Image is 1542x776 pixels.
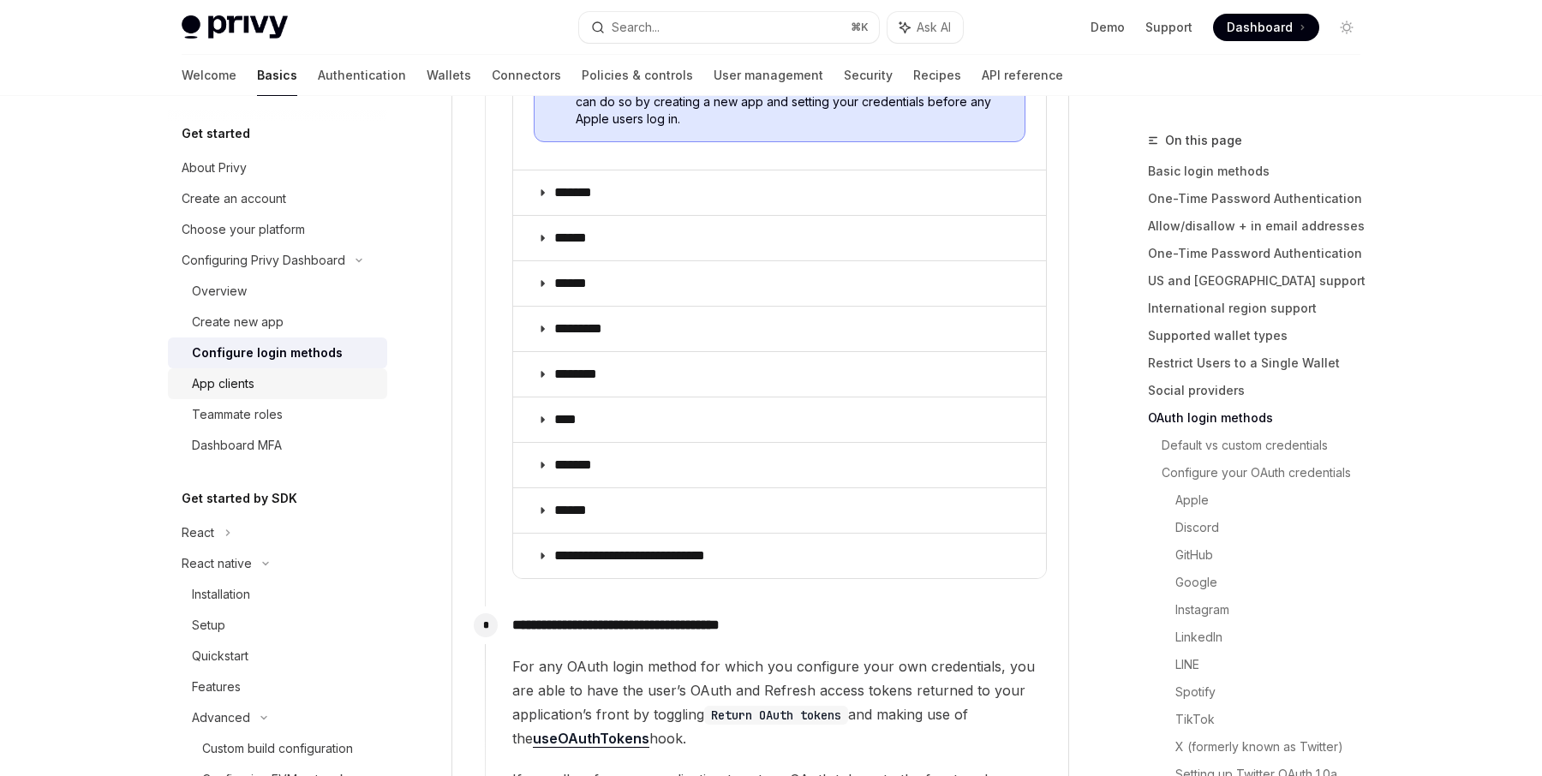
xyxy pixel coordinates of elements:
div: React native [182,553,252,574]
button: Search...⌘K [579,12,879,43]
a: User management [714,55,823,96]
a: LINE [1175,651,1374,678]
a: Google [1175,569,1374,596]
a: Basic login methods [1148,158,1374,185]
a: Dashboard MFA [168,430,387,461]
div: Custom build configuration [202,738,353,759]
div: Configure login methods [192,343,343,363]
span: ⌘ K [851,21,869,34]
code: Return OAuth tokens [704,706,848,725]
div: Setup [192,615,225,636]
div: Overview [192,281,247,301]
div: React [182,522,214,543]
a: Support [1145,19,1192,36]
div: Search... [612,17,660,38]
a: Spotify [1175,678,1374,706]
a: One-Time Password Authentication [1148,240,1374,267]
a: Demo [1091,19,1125,36]
span: On this page [1165,130,1242,151]
h5: Get started [182,123,250,144]
a: Supported wallet types [1148,322,1374,349]
a: X (formerly known as Twitter) [1175,733,1374,761]
a: Policies & controls [582,55,693,96]
a: Instagram [1175,596,1374,624]
div: App clients [192,373,254,394]
div: Installation [192,584,250,605]
a: Connectors [492,55,561,96]
div: Create new app [192,312,284,332]
span: Ask AI [917,19,951,36]
div: Advanced [192,707,250,728]
a: OAuth login methods [1148,404,1374,432]
div: Features [192,677,241,697]
a: Features [168,672,387,702]
a: API reference [982,55,1063,96]
a: Basics [257,55,297,96]
div: Dashboard MFA [192,435,282,456]
a: Quickstart [168,641,387,672]
button: Toggle dark mode [1333,14,1360,41]
div: About Privy [182,158,247,178]
a: Dashboard [1213,14,1319,41]
span: For any OAuth login method for which you configure your own credentials, you are able to have the... [512,654,1047,750]
a: One-Time Password Authentication [1148,185,1374,212]
a: International region support [1148,295,1374,322]
a: Configure your OAuth credentials [1162,459,1374,486]
a: Configure login methods [168,337,387,368]
a: US and [GEOGRAPHIC_DATA] support [1148,267,1374,295]
a: LinkedIn [1175,624,1374,651]
a: Apple [1175,486,1374,514]
a: GitHub [1175,541,1374,569]
span: Dashboard [1227,19,1293,36]
a: Allow/disallow + in email addresses [1148,212,1374,240]
a: Security [844,55,893,96]
a: Setup [168,610,387,641]
button: Ask AI [888,12,963,43]
a: Teammate roles [168,399,387,430]
a: Authentication [318,55,406,96]
a: Overview [168,276,387,307]
div: Teammate roles [192,404,283,425]
a: Default vs custom credentials [1162,432,1374,459]
a: useOAuthTokens [533,730,649,748]
h5: Get started by SDK [182,488,297,509]
a: Create new app [168,307,387,337]
a: Recipes [913,55,961,96]
a: Create an account [168,183,387,214]
a: Installation [168,579,387,610]
a: Wallets [427,55,471,96]
a: TikTok [1175,706,1374,733]
a: Custom build configuration [168,733,387,764]
a: App clients [168,368,387,399]
a: About Privy [168,152,387,183]
a: Choose your platform [168,214,387,245]
img: light logo [182,15,288,39]
div: Configuring Privy Dashboard [182,250,345,271]
a: Welcome [182,55,236,96]
a: Restrict Users to a Single Wallet [1148,349,1374,377]
a: Social providers [1148,377,1374,404]
div: Quickstart [192,646,248,666]
a: Discord [1175,514,1374,541]
div: Choose your platform [182,219,305,240]
div: Create an account [182,188,286,209]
